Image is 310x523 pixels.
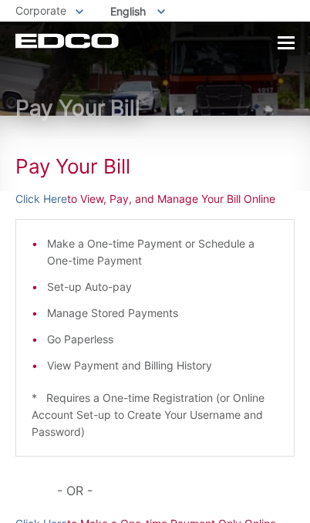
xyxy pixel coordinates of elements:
[15,154,295,179] h1: Pay Your Bill
[47,331,278,348] li: Go Paperless
[15,96,295,120] h1: Pay Your Bill
[32,390,278,440] p: * Requires a One-time Registration (or Online Account Set-up to Create Your Username and Password)
[57,480,295,501] p: - OR -
[15,191,67,208] a: Click Here
[47,305,278,322] li: Manage Stored Payments
[15,191,295,208] p: to View, Pay, and Manage Your Bill Online
[15,4,66,17] span: Corporate
[47,357,278,374] li: View Payment and Billing History
[15,33,119,49] a: EDCD logo. Return to the homepage.
[47,278,278,295] li: Set-up Auto-pay
[47,235,278,269] li: Make a One-time Payment or Schedule a One-time Payment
